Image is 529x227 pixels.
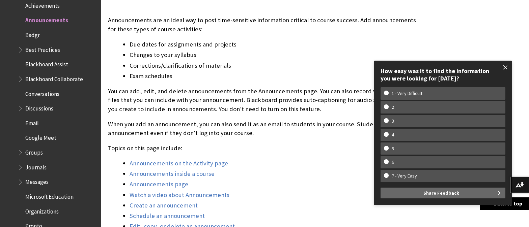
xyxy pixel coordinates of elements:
span: Blackboard Assist [25,59,68,68]
a: Announcements on the Activity page [130,159,228,167]
li: Corrections/clarifications of materials [130,61,422,70]
span: Share Feedback [423,188,459,198]
p: When you add an announcement, you can also send it as an email to students in your course. Studen... [108,120,422,137]
span: Microsoft Education [25,191,74,200]
span: Groups [25,147,43,156]
span: Organizations [25,206,59,215]
li: Due dates for assignments and projects [130,40,422,49]
li: Exam schedules [130,71,422,81]
a: Announcements page [130,180,188,188]
w-span: 1 - Very Difficult [384,91,430,96]
a: Watch a video about Announcements [130,191,229,199]
p: Announcements are an ideal way to post time-sensitive information critical to course success. Add... [108,16,422,33]
w-span: 4 [384,132,402,138]
span: Messages [25,176,49,186]
w-span: 7 - Very Easy [384,173,425,179]
p: Topics on this page include: [108,144,422,153]
a: Create an announcement [130,201,198,209]
w-span: 3 [384,118,402,124]
span: Google Meet [25,132,56,141]
w-span: 6 [384,159,402,165]
w-span: 2 [384,104,402,110]
span: Discussions [25,103,53,112]
span: Announcements [25,15,68,24]
li: Changes to your syllabus [130,50,422,60]
span: Journals [25,162,47,171]
button: Share Feedback [381,188,505,198]
span: Badgr [25,29,40,38]
w-span: 5 [384,146,402,152]
a: Schedule an announcement [130,212,205,220]
a: Announcements inside a course [130,170,215,178]
p: You can add, edit, and delete announcements from the Announcements page. You can also record vide... [108,87,422,114]
span: Email [25,118,39,127]
div: How easy was it to find the information you were looking for [DATE]? [381,67,505,82]
span: Blackboard Collaborate [25,73,83,83]
span: Best Practices [25,44,60,53]
span: Conversations [25,88,59,97]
